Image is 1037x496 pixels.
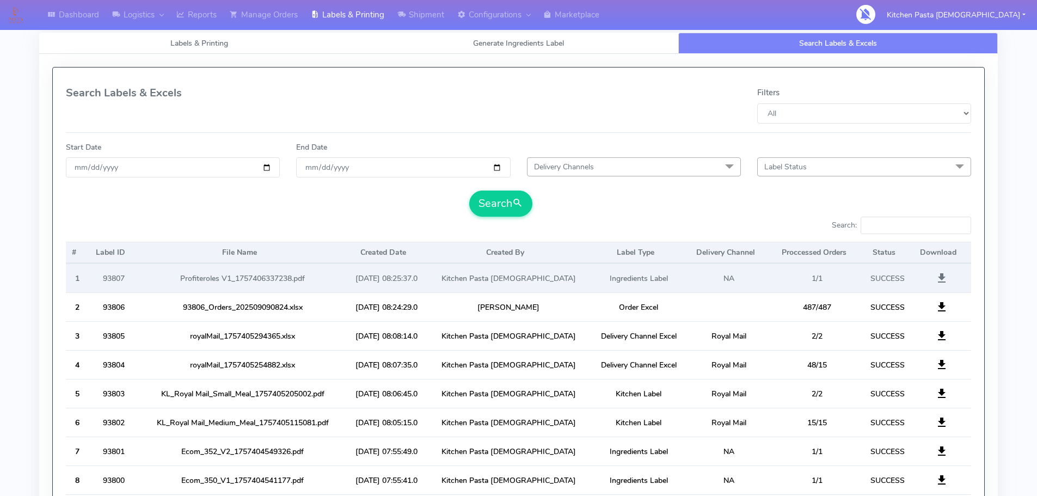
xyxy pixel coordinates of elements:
th: Status [863,242,912,264]
td: NA [687,437,771,466]
td: [DATE] 07:55:41.0 [346,466,427,494]
td: 93804 [88,350,139,379]
td: [DATE] 08:06:45.0 [346,379,427,408]
td: SUCCESS [863,408,912,437]
td: Order Excel [590,292,686,321]
th: 8 [66,466,88,494]
td: KL_Royal Mail_Small_Meal_1757405205002.pdf [139,379,346,408]
td: Kitchen Label [590,408,686,437]
th: # [66,242,88,264]
td: Royal Mail [687,408,771,437]
td: 93807 [88,264,139,292]
th: Created Date [346,242,427,264]
h4: Search Labels & Excels [66,87,511,99]
th: Created By [427,242,591,264]
label: Start Date [66,142,101,153]
td: 1/1 [771,437,863,466]
th: Label ID [88,242,139,264]
td: SUCCESS [863,466,912,494]
td: Kitchen Pasta [DEMOGRAPHIC_DATA] [427,437,591,466]
td: Kitchen Pasta [DEMOGRAPHIC_DATA] [427,264,591,292]
span: Labels & Printing [170,38,228,48]
td: KL_Royal Mail_Medium_Meal_1757405115081.pdf [139,408,346,437]
td: 1/1 [771,466,863,494]
th: 2 [66,292,88,321]
td: Ecom_350_V1_1757404541177.pdf [139,466,346,494]
td: [DATE] 08:25:37.0 [346,264,427,292]
td: SUCCESS [863,437,912,466]
td: [DATE] 08:24:29.0 [346,292,427,321]
th: 4 [66,350,88,379]
th: Download [912,242,971,264]
th: 1 [66,264,88,292]
td: [DATE] 08:05:15.0 [346,408,427,437]
th: 6 [66,408,88,437]
th: 5 [66,379,88,408]
th: Delivery Channel [687,242,771,264]
td: [DATE] 08:07:35.0 [346,350,427,379]
td: NA [687,264,771,292]
span: Search Labels & Excels [799,38,877,48]
td: [DATE] 08:08:14.0 [346,321,427,350]
span: Label Status [764,162,807,172]
td: 2/2 [771,379,863,408]
td: [DATE] 07:55:49.0 [346,437,427,466]
td: Kitchen Label [590,379,686,408]
td: Ingredients Label [590,264,686,292]
td: Kitchen Pasta [DEMOGRAPHIC_DATA] [427,379,591,408]
span: Delivery Channels [534,162,594,172]
td: Royal Mail [687,321,771,350]
td: SUCCESS [863,292,912,321]
td: Kitchen Pasta [DEMOGRAPHIC_DATA] [427,408,591,437]
td: 93803 [88,379,139,408]
td: 93806_Orders_202509090824.xlsx [139,292,346,321]
td: Delivery Channel Excel [590,321,686,350]
th: Label Type [590,242,686,264]
td: SUCCESS [863,264,912,292]
label: Search: [832,217,971,234]
input: Search: [861,217,971,234]
td: 487/487 [771,292,863,321]
td: Kitchen Pasta [DEMOGRAPHIC_DATA] [427,321,591,350]
td: royalMail_1757405294365.xlsx [139,321,346,350]
td: Kitchen Pasta [DEMOGRAPHIC_DATA] [427,350,591,379]
td: 2/2 [771,321,863,350]
td: 93805 [88,321,139,350]
td: SUCCESS [863,379,912,408]
td: Ecom_352_V2_1757404549326.pdf [139,437,346,466]
td: [PERSON_NAME] [427,292,591,321]
td: Kitchen Pasta [DEMOGRAPHIC_DATA] [427,466,591,494]
th: 7 [66,437,88,466]
ul: Tabs [39,33,998,54]
th: File Name [139,242,346,264]
th: Proccessed Orders [771,242,863,264]
td: SUCCESS [863,321,912,350]
td: 93806 [88,292,139,321]
td: SUCCESS [863,350,912,379]
td: 1/1 [771,264,863,292]
td: Ingredients Label [590,466,686,494]
td: Ingredients Label [590,437,686,466]
td: Royal Mail [687,350,771,379]
label: End Date [296,142,327,153]
td: 93801 [88,437,139,466]
td: 15/15 [771,408,863,437]
td: NA [687,466,771,494]
td: Delivery Channel Excel [590,350,686,379]
span: Generate Ingredients Label [473,38,564,48]
td: 93800 [88,466,139,494]
td: 48/15 [771,350,863,379]
td: Profiteroles V1_1757406337238.pdf [139,264,346,292]
td: royalMail_1757405254882.xlsx [139,350,346,379]
th: 3 [66,321,88,350]
button: Kitchen Pasta [DEMOGRAPHIC_DATA] [879,4,1034,26]
td: 93802 [88,408,139,437]
button: Search [469,191,532,217]
label: Filters [757,87,780,99]
td: Royal Mail [687,379,771,408]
